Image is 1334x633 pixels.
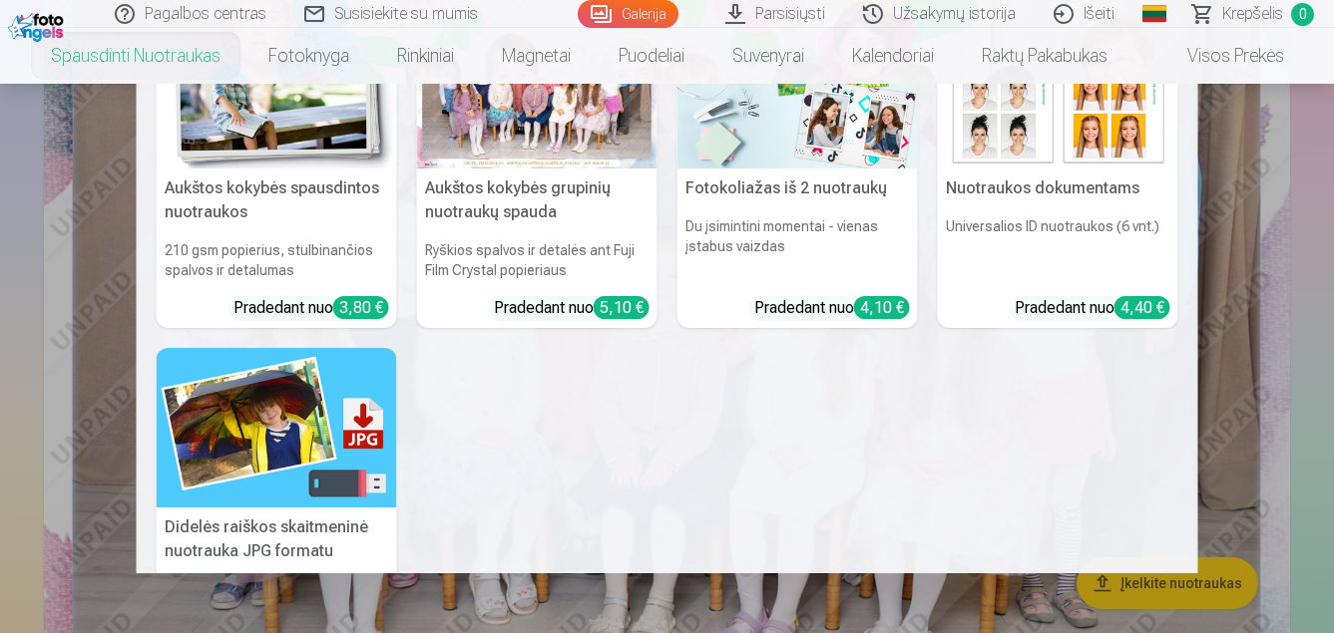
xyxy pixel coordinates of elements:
[27,28,244,84] a: Spausdinti nuotraukas
[417,8,658,328] a: Aukštos kokybės grupinių nuotraukų spaudaRyškios spalvos ir detalės ant Fuji Film Crystal popieri...
[157,348,397,508] img: Didelės raiškos skaitmeninė nuotrauka JPG formatu
[157,232,397,288] h6: 210 gsm popierius, stulbinančios spalvos ir detalumas
[677,168,918,208] h5: Fotokoliažas iš 2 nuotraukų
[677,208,918,288] h6: Du įsimintini momentai - vienas įstabus vaizdas
[157,571,397,627] h6: Įamžinkite savo prisiminimus stulbinančiose detalėse
[754,296,910,320] div: Pradedant nuo
[157,168,397,232] h5: Aukštos kokybės spausdintos nuotraukos
[1291,3,1314,26] span: 0
[595,28,708,84] a: Puodeliai
[1222,2,1283,26] span: Krepšelis
[677,8,918,328] a: Fotokoliažas iš 2 nuotraukųFotokoliažas iš 2 nuotraukųDu įsimintini momentai - vienas įstabus vai...
[938,8,1178,168] img: Nuotraukos dokumentams
[958,28,1131,84] a: Raktų pakabukas
[594,296,650,319] div: 5,10 €
[938,168,1178,208] h5: Nuotraukos dokumentams
[1114,296,1170,319] div: 4,40 €
[828,28,958,84] a: Kalendoriai
[1015,296,1170,320] div: Pradedant nuo
[677,8,918,168] img: Fotokoliažas iš 2 nuotraukų
[938,8,1178,328] a: Nuotraukos dokumentamsNuotraukos dokumentamsUniversalios ID nuotraukos (6 vnt.)Pradedant nuo4,40 €
[708,28,828,84] a: Suvenyrai
[494,296,650,320] div: Pradedant nuo
[1131,28,1308,84] a: Visos prekės
[157,8,397,168] img: Aukštos kokybės spausdintos nuotraukos
[417,168,658,232] h5: Aukštos kokybės grupinių nuotraukų spauda
[233,296,389,320] div: Pradedant nuo
[854,296,910,319] div: 4,10 €
[478,28,595,84] a: Magnetai
[938,208,1178,288] h6: Universalios ID nuotraukos (6 vnt.)
[333,296,389,319] div: 3,80 €
[417,232,658,288] h6: Ryškios spalvos ir detalės ant Fuji Film Crystal popieriaus
[244,28,373,84] a: Fotoknyga
[373,28,478,84] a: Rinkiniai
[157,8,397,328] a: Aukštos kokybės spausdintos nuotraukos Aukštos kokybės spausdintos nuotraukos210 gsm popierius, s...
[157,507,397,571] h5: Didelės raiškos skaitmeninė nuotrauka JPG formatu
[8,8,69,42] img: /fa2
